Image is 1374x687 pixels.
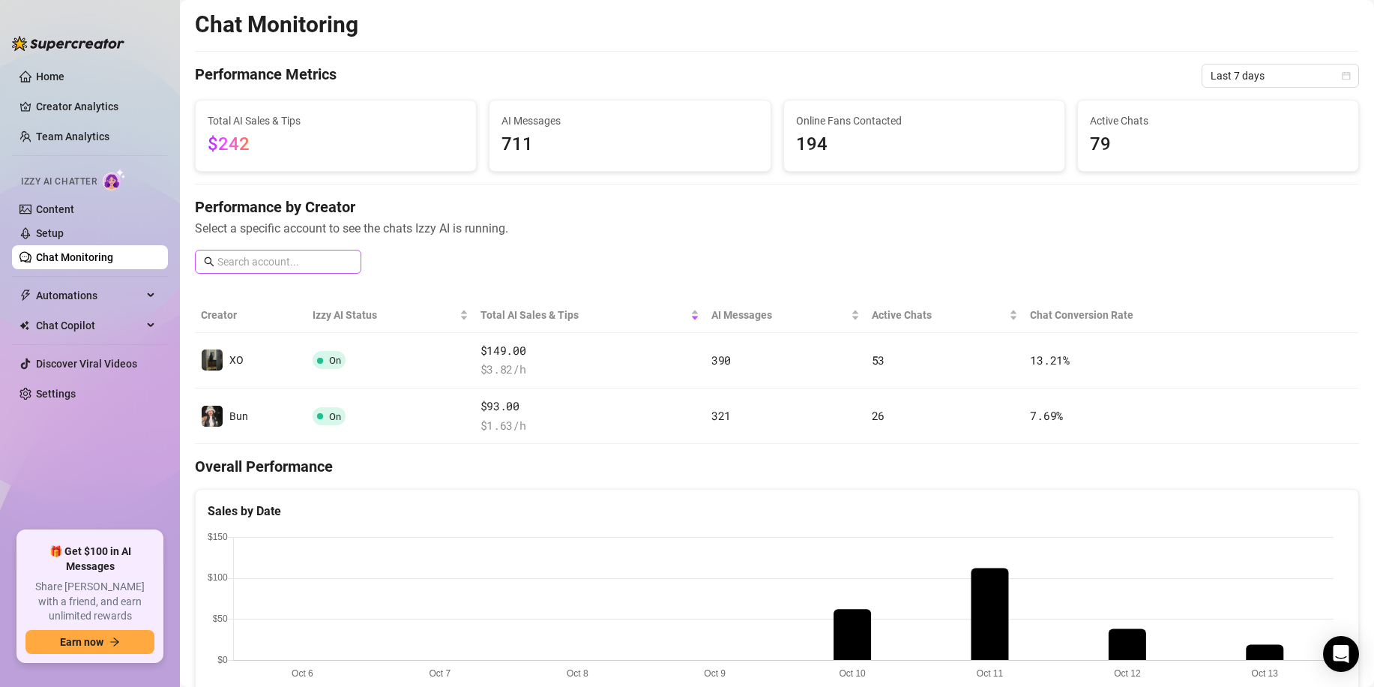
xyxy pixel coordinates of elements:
span: thunderbolt [19,289,31,301]
span: Share [PERSON_NAME] with a friend, and earn unlimited rewards [25,580,154,624]
a: Team Analytics [36,130,109,142]
div: Sales by Date [208,502,1346,520]
span: calendar [1342,71,1351,80]
span: Total AI Sales & Tips [480,307,687,323]
img: XO [202,349,223,370]
span: Izzy AI Status [313,307,456,323]
th: AI Messages [705,298,866,333]
a: Content [36,203,74,215]
h2: Chat Monitoring [195,10,358,39]
th: Chat Conversion Rate [1024,298,1242,333]
h4: Overall Performance [195,456,1359,477]
input: Search account... [217,253,352,270]
span: Active Chats [1090,112,1346,129]
span: 711 [501,130,758,159]
span: search [204,256,214,267]
th: Total AI Sales & Tips [474,298,705,333]
span: AI Messages [501,112,758,129]
a: Creator Analytics [36,94,156,118]
button: Earn nowarrow-right [25,630,154,654]
a: Home [36,70,64,82]
span: Total AI Sales & Tips [208,112,464,129]
span: AI Messages [711,307,848,323]
span: Chat Copilot [36,313,142,337]
th: Creator [195,298,307,333]
span: 79 [1090,130,1346,159]
span: Izzy AI Chatter [21,175,97,189]
h4: Performance Metrics [195,64,337,88]
span: $149.00 [480,342,699,360]
div: Open Intercom Messenger [1323,636,1359,672]
a: Setup [36,227,64,239]
img: Bun [202,406,223,427]
span: $ 1.63 /h [480,417,699,435]
th: Izzy AI Status [307,298,474,333]
span: 194 [796,130,1052,159]
span: Active Chats [872,307,1007,323]
span: 13.21 % [1030,352,1069,367]
span: $ 3.82 /h [480,361,699,379]
span: 390 [711,352,731,367]
span: 53 [872,352,885,367]
span: 7.69 % [1030,408,1063,423]
span: Earn now [60,636,103,648]
span: 🎁 Get $100 in AI Messages [25,544,154,574]
span: Bun [229,410,248,422]
img: logo-BBDzfeDw.svg [12,36,124,51]
span: Last 7 days [1211,64,1350,87]
span: Automations [36,283,142,307]
a: Chat Monitoring [36,251,113,263]
th: Active Chats [866,298,1025,333]
a: Discover Viral Videos [36,358,137,370]
span: $242 [208,133,250,154]
span: arrow-right [109,637,120,647]
span: Select a specific account to see the chats Izzy AI is running. [195,219,1359,238]
img: AI Chatter [103,169,126,190]
span: 321 [711,408,731,423]
span: 26 [872,408,885,423]
h4: Performance by Creator [195,196,1359,217]
span: On [329,411,341,422]
a: Settings [36,388,76,400]
span: On [329,355,341,366]
span: XO [229,354,244,366]
span: Online Fans Contacted [796,112,1052,129]
span: $93.00 [480,397,699,415]
img: Chat Copilot [19,320,29,331]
